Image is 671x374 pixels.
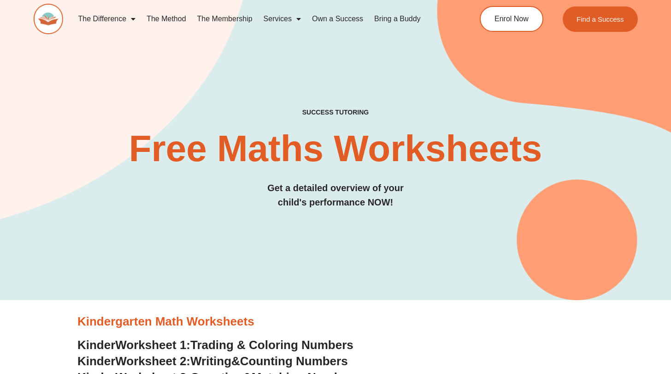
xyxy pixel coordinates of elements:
[192,8,258,30] a: The Membership
[115,338,190,352] span: Worksheet 1:
[577,16,624,23] span: Find a Success
[34,130,637,167] h2: Free Maths Worksheets​
[190,354,231,368] span: Writing
[369,8,426,30] a: Bring a Buddy
[34,109,637,116] h4: SUCCESS TUTORING​
[190,338,353,352] span: Trading & Coloring Numbers
[72,8,141,30] a: The Difference
[34,181,637,210] h3: Get a detailed overview of your child's performance NOW!
[306,8,369,30] a: Own a Success
[240,354,348,368] span: Counting Numbers
[77,338,115,352] span: Kinder
[480,6,543,32] a: Enrol Now
[141,8,191,30] a: The Method
[563,6,638,32] a: Find a Success
[77,354,348,368] a: KinderWorksheet 2:Writing&Counting Numbers
[494,15,529,23] span: Enrol Now
[77,354,115,368] span: Kinder
[77,314,594,330] h3: Kindergarten Math Worksheets
[115,354,190,368] span: Worksheet 2:
[77,338,353,352] a: KinderWorksheet 1:Trading & Coloring Numbers
[72,8,445,30] nav: Menu
[258,8,306,30] a: Services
